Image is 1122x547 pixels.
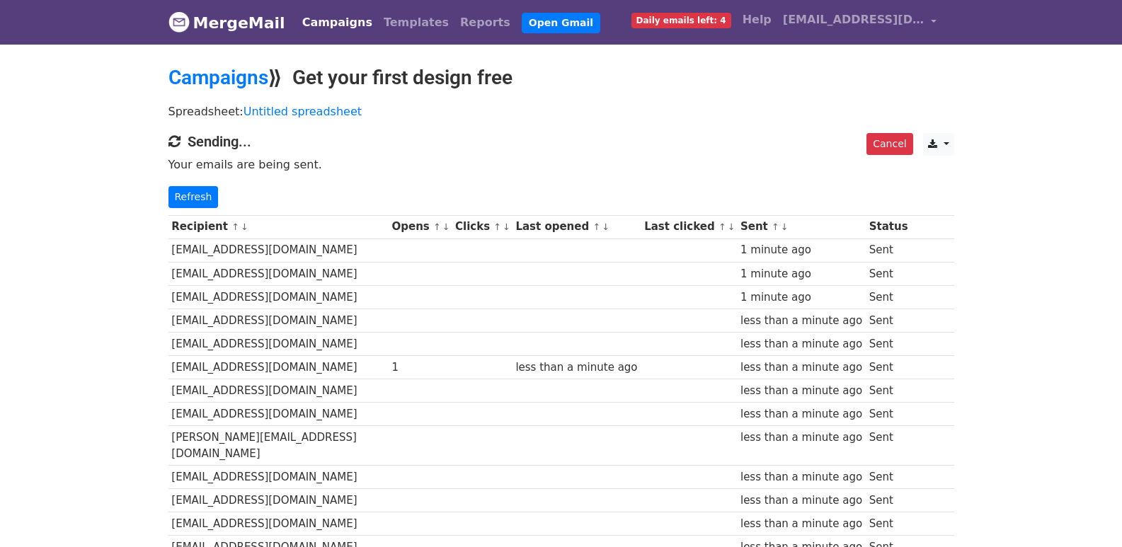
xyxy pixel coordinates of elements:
a: ↑ [719,221,726,232]
td: [EMAIL_ADDRESS][DOMAIN_NAME] [168,356,389,379]
td: [EMAIL_ADDRESS][DOMAIN_NAME] [168,285,389,309]
a: MergeMail [168,8,285,38]
a: Cancel [866,133,912,155]
a: [EMAIL_ADDRESS][DOMAIN_NAME] [777,6,943,39]
a: ↓ [602,221,609,232]
td: [EMAIL_ADDRESS][DOMAIN_NAME] [168,466,389,489]
td: Sent [866,512,911,536]
td: Sent [866,333,911,356]
a: ↑ [231,221,239,232]
h4: Sending... [168,133,954,150]
th: Recipient [168,215,389,238]
div: less than a minute ago [515,359,637,376]
a: ↑ [493,221,501,232]
div: less than a minute ago [740,359,862,376]
a: Help [737,6,777,34]
th: Sent [737,215,866,238]
div: less than a minute ago [740,406,862,422]
a: ↓ [728,221,735,232]
div: less than a minute ago [740,383,862,399]
td: [EMAIL_ADDRESS][DOMAIN_NAME] [168,489,389,512]
td: Sent [866,262,911,285]
p: Spreadsheet: [168,104,954,119]
a: ↓ [442,221,450,232]
a: Daily emails left: 4 [626,6,737,34]
td: [EMAIL_ADDRESS][DOMAIN_NAME] [168,262,389,285]
a: Campaigns [168,66,268,89]
a: ↑ [593,221,600,232]
td: Sent [866,403,911,426]
td: Sent [866,356,911,379]
a: Templates [378,8,454,37]
td: Sent [866,426,911,466]
a: ↓ [241,221,248,232]
a: Refresh [168,186,219,208]
div: 1 [391,359,448,376]
a: Campaigns [297,8,378,37]
a: Untitled spreadsheet [244,105,362,118]
td: [EMAIL_ADDRESS][DOMAIN_NAME] [168,309,389,332]
div: less than a minute ago [740,336,862,352]
img: MergeMail logo [168,11,190,33]
a: Open Gmail [522,13,600,33]
h2: ⟫ Get your first design free [168,66,954,90]
span: [EMAIL_ADDRESS][DOMAIN_NAME] [783,11,924,28]
a: ↓ [503,221,510,232]
td: Sent [866,238,911,262]
td: [EMAIL_ADDRESS][DOMAIN_NAME] [168,333,389,356]
div: less than a minute ago [740,493,862,509]
td: Sent [866,309,911,332]
span: Daily emails left: 4 [631,13,731,28]
th: Last opened [513,215,641,238]
td: [EMAIL_ADDRESS][DOMAIN_NAME] [168,403,389,426]
th: Opens [389,215,452,238]
td: [EMAIL_ADDRESS][DOMAIN_NAME] [168,379,389,403]
div: less than a minute ago [740,430,862,446]
td: Sent [866,379,911,403]
div: less than a minute ago [740,313,862,329]
a: ↓ [781,221,789,232]
th: Clicks [452,215,512,238]
td: [EMAIL_ADDRESS][DOMAIN_NAME] [168,512,389,536]
a: Reports [454,8,516,37]
div: 1 minute ago [740,242,862,258]
th: Status [866,215,911,238]
a: ↑ [433,221,441,232]
div: 1 minute ago [740,289,862,306]
td: Sent [866,285,911,309]
div: 1 minute ago [740,266,862,282]
a: ↑ [772,221,779,232]
p: Your emails are being sent. [168,157,954,172]
td: [EMAIL_ADDRESS][DOMAIN_NAME] [168,238,389,262]
div: less than a minute ago [740,516,862,532]
div: less than a minute ago [740,469,862,485]
th: Last clicked [641,215,737,238]
td: Sent [866,466,911,489]
iframe: Chat Widget [1051,479,1122,547]
td: [PERSON_NAME][EMAIL_ADDRESS][DOMAIN_NAME] [168,426,389,466]
td: Sent [866,489,911,512]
